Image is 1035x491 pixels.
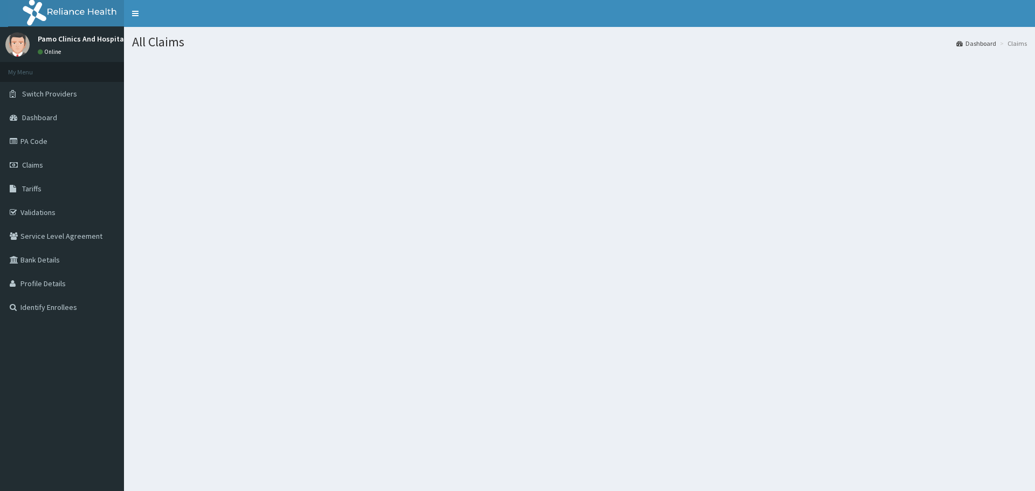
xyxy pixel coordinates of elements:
[956,39,996,48] a: Dashboard
[997,39,1027,48] li: Claims
[22,184,42,193] span: Tariffs
[22,89,77,99] span: Switch Providers
[38,35,126,43] p: Pamo Clinics And Hospital
[5,32,30,57] img: User Image
[22,113,57,122] span: Dashboard
[38,48,64,56] a: Online
[132,35,1027,49] h1: All Claims
[22,160,43,170] span: Claims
